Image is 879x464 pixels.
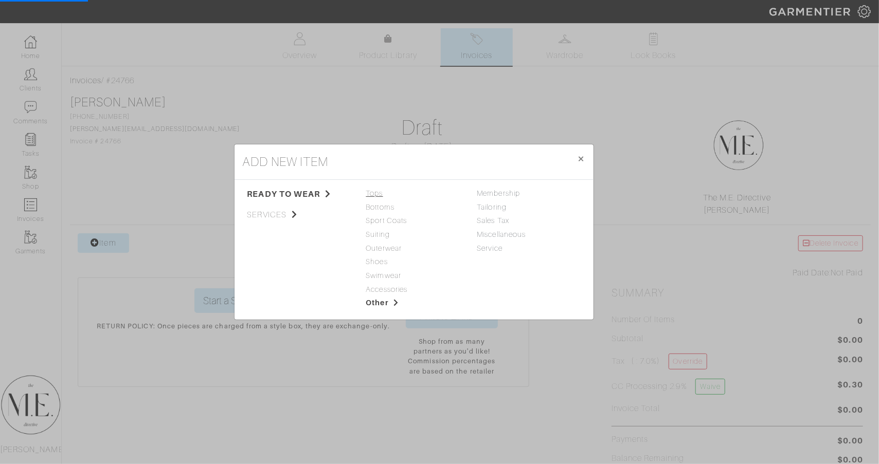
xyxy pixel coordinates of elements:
[366,298,462,309] span: Other
[366,229,462,240] span: Suiting
[243,153,329,171] h4: add new item
[477,230,526,238] a: Miscellaneous
[366,188,462,199] span: Tops
[477,244,503,252] a: Service
[366,243,462,254] span: Outerwear
[477,203,507,211] a: Tailoring
[578,152,585,165] span: ×
[366,215,462,227] span: Sport Coats
[366,284,462,295] span: Accessories
[247,188,351,200] span: ready to wear
[366,256,462,268] span: Shoes
[247,209,351,221] span: services
[366,202,462,213] span: Bottoms
[366,270,462,282] span: Swimwear
[477,189,521,197] a: Membership
[477,216,509,225] a: Sales Tax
